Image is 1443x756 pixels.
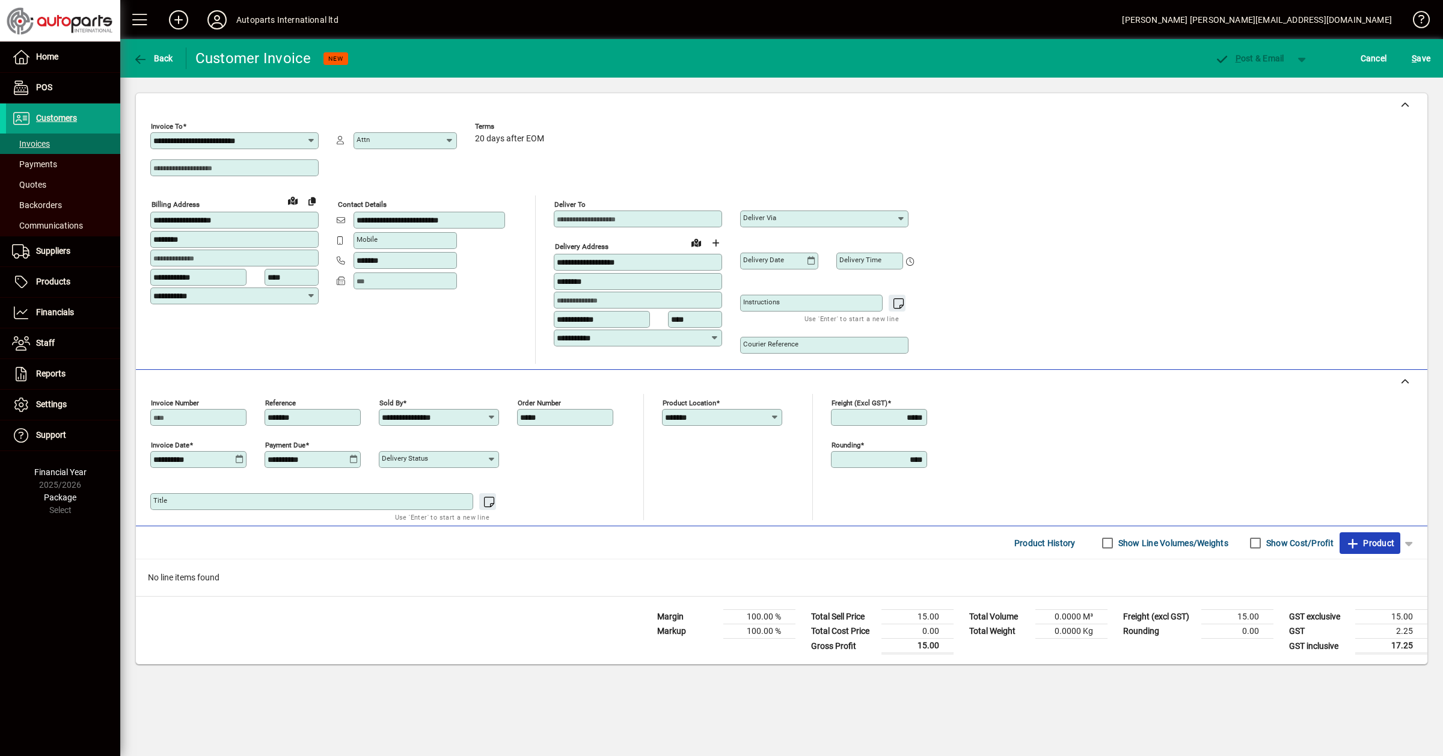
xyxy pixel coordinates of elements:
[723,610,795,624] td: 100.00 %
[265,441,305,449] mat-label: Payment due
[1236,54,1241,63] span: P
[1215,54,1284,63] span: ost & Email
[832,399,887,407] mat-label: Freight (excl GST)
[12,180,46,189] span: Quotes
[151,122,183,131] mat-label: Invoice To
[1122,10,1392,29] div: [PERSON_NAME] [PERSON_NAME][EMAIL_ADDRESS][DOMAIN_NAME]
[382,454,428,463] mat-label: Delivery status
[651,610,723,624] td: Margin
[743,214,776,222] mat-label: Deliver via
[12,159,57,169] span: Payments
[1404,2,1428,41] a: Knowledge Base
[706,233,725,253] button: Choose address
[12,221,83,230] span: Communications
[198,9,236,31] button: Profile
[36,399,67,409] span: Settings
[804,312,899,325] mat-hint: Use 'Enter' to start a new line
[1117,610,1201,624] td: Freight (excl GST)
[283,191,302,210] a: View on map
[1014,533,1076,553] span: Product History
[743,298,780,306] mat-label: Instructions
[518,399,561,407] mat-label: Order number
[1340,532,1400,554] button: Product
[379,399,403,407] mat-label: Sold by
[1412,54,1417,63] span: S
[265,399,296,407] mat-label: Reference
[159,9,198,31] button: Add
[36,277,70,286] span: Products
[1358,48,1390,69] button: Cancel
[6,236,120,266] a: Suppliers
[36,52,58,61] span: Home
[1201,624,1273,639] td: 0.00
[6,174,120,195] a: Quotes
[663,399,716,407] mat-label: Product location
[130,48,176,69] button: Back
[6,42,120,72] a: Home
[6,420,120,450] a: Support
[12,200,62,210] span: Backorders
[743,256,784,264] mat-label: Delivery date
[1035,610,1108,624] td: 0.0000 M³
[151,441,189,449] mat-label: Invoice date
[1201,610,1273,624] td: 15.00
[881,610,954,624] td: 15.00
[963,610,1035,624] td: Total Volume
[832,441,860,449] mat-label: Rounding
[1283,639,1355,654] td: GST inclusive
[36,307,74,317] span: Financials
[120,48,186,69] app-page-header-button: Back
[357,135,370,144] mat-label: Attn
[136,559,1427,596] div: No line items found
[1116,537,1228,549] label: Show Line Volumes/Weights
[357,235,378,244] mat-label: Mobile
[36,369,66,378] span: Reports
[805,624,881,639] td: Total Cost Price
[1412,49,1430,68] span: ave
[34,467,87,477] span: Financial Year
[475,123,547,131] span: Terms
[6,154,120,174] a: Payments
[1355,639,1427,654] td: 17.25
[687,233,706,252] a: View on map
[36,338,55,348] span: Staff
[881,624,954,639] td: 0.00
[1361,49,1387,68] span: Cancel
[44,493,76,502] span: Package
[1117,624,1201,639] td: Rounding
[881,639,954,654] td: 15.00
[12,139,50,149] span: Invoices
[6,390,120,420] a: Settings
[1346,533,1394,553] span: Product
[328,55,343,63] span: NEW
[1283,610,1355,624] td: GST exclusive
[6,328,120,358] a: Staff
[1409,48,1433,69] button: Save
[1355,624,1427,639] td: 2.25
[151,399,199,407] mat-label: Invoice number
[6,267,120,297] a: Products
[36,246,70,256] span: Suppliers
[36,82,52,92] span: POS
[963,624,1035,639] td: Total Weight
[723,624,795,639] td: 100.00 %
[1009,532,1080,554] button: Product History
[1283,624,1355,639] td: GST
[153,496,167,505] mat-label: Title
[6,215,120,236] a: Communications
[1035,624,1108,639] td: 0.0000 Kg
[554,200,586,209] mat-label: Deliver To
[6,73,120,103] a: POS
[743,340,798,348] mat-label: Courier Reference
[651,624,723,639] td: Markup
[6,298,120,328] a: Financials
[36,113,77,123] span: Customers
[36,430,66,440] span: Support
[195,49,311,68] div: Customer Invoice
[839,256,881,264] mat-label: Delivery time
[236,10,339,29] div: Autoparts International ltd
[6,195,120,215] a: Backorders
[1355,610,1427,624] td: 15.00
[395,510,489,524] mat-hint: Use 'Enter' to start a new line
[6,134,120,154] a: Invoices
